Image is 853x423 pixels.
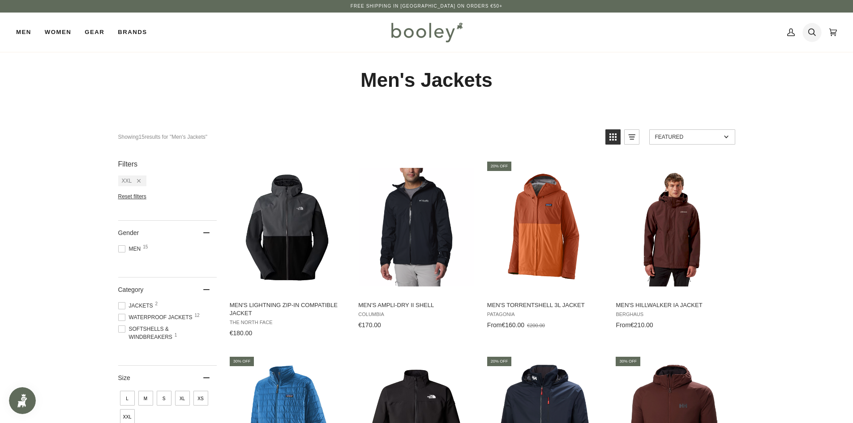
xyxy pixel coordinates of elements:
[616,357,640,366] div: 30% off
[118,229,139,236] span: Gender
[614,168,733,286] img: Berghaus Men's Hillwalker IA Shell Jacket Cedar Brown - Booley Galway
[487,321,502,329] span: From
[351,3,502,10] p: Free Shipping in [GEOGRAPHIC_DATA] on Orders €50+
[118,129,208,145] div: Showing results for "Men's Jackets"
[16,13,38,52] a: Men
[78,13,111,52] a: Gear
[358,312,474,317] span: Columbia
[122,178,132,184] span: XXL
[487,357,512,366] div: 20% off
[157,391,171,406] span: Size: S
[616,301,732,309] span: Men's Hillwalker IA Jacket
[387,19,466,45] img: Booley
[502,321,525,329] span: €160.00
[120,391,135,406] span: Size: L
[143,245,148,249] span: 15
[649,129,735,145] a: Sort options
[175,333,177,338] span: 1
[85,28,104,37] span: Gear
[118,193,146,200] span: Reset filters
[614,160,733,332] a: Men's Hillwalker IA Jacket
[118,374,130,381] span: Size
[118,160,138,168] span: Filters
[118,28,147,37] span: Brands
[357,160,476,332] a: Men's Ampli-Dry II Shell
[486,168,604,286] img: Patagonia Men's Torrentshell 3L Jacket Redtail Rust - Booley Galway
[616,321,630,329] span: From
[605,129,621,145] a: View grid mode
[9,387,36,414] iframe: Button to open loyalty program pop-up
[486,160,604,332] a: Men's Torrentshell 3L Jacket
[487,301,603,309] span: Men's Torrentshell 3L Jacket
[38,13,78,52] a: Women
[487,162,512,171] div: 20% off
[118,325,217,341] span: Softshells & Windbreakers
[616,312,732,317] span: Berghaus
[118,286,144,293] span: Category
[118,245,144,253] span: Men
[228,168,347,286] img: The North Face Men's Lightning Zip-In Compatible Jacket TNF Black / Smoked Pearl / Asphalt Grey /...
[132,178,141,184] div: Remove filter: XXL
[193,391,208,406] span: Size: XS
[630,321,653,329] span: €210.00
[358,301,474,309] span: Men's Ampli-Dry II Shell
[487,312,603,317] span: Patagonia
[175,391,190,406] span: Size: XL
[228,160,347,340] a: Men's Lightning Zip-In Compatible Jacket
[195,313,200,318] span: 12
[118,193,217,200] li: Reset filters
[139,134,145,140] b: 15
[111,13,154,52] a: Brands
[16,28,31,37] span: Men
[357,168,476,286] img: Columbia Men's Ampli-Dry II Shell Black - Booley Galway
[155,302,158,306] span: 2
[118,68,735,93] h1: Men's Jackets
[230,320,346,325] span: The North Face
[118,302,156,310] span: Jackets
[118,313,195,321] span: Waterproof Jackets
[138,391,153,406] span: Size: M
[655,134,721,140] span: Featured
[230,357,254,366] div: 30% off
[527,323,545,328] span: €200.00
[358,321,381,329] span: €170.00
[45,28,71,37] span: Women
[624,129,639,145] a: View list mode
[230,301,346,317] span: Men's Lightning Zip-In Compatible Jacket
[230,329,253,337] span: €180.00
